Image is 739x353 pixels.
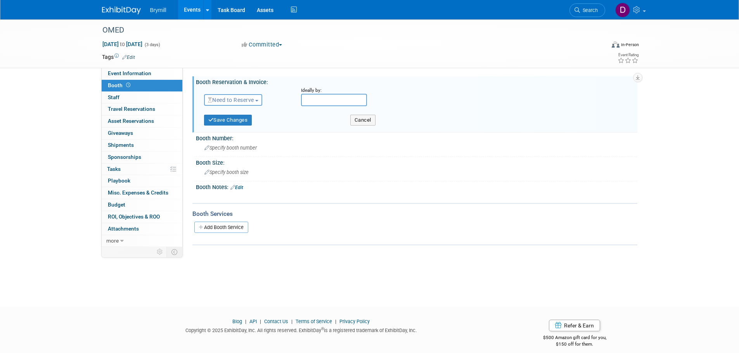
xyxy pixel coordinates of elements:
a: Booth [102,80,182,91]
a: Asset Reservations [102,115,182,127]
a: Blog [232,319,242,324]
a: Privacy Policy [339,319,370,324]
span: Booth not reserved yet [125,82,132,88]
span: Attachments [108,226,139,232]
span: | [243,319,248,324]
a: Travel Reservations [102,103,182,115]
a: Edit [122,55,135,60]
a: Refer & Earn [549,320,600,331]
td: Tags [102,53,135,61]
a: Attachments [102,223,182,235]
sup: ® [321,327,324,331]
a: Budget [102,199,182,211]
span: [DATE] [DATE] [102,41,143,48]
div: In-Person [621,42,639,48]
a: Event Information [102,68,182,79]
span: Brymill [150,7,166,13]
span: | [289,319,294,324]
div: $150 off for them. [512,341,637,348]
img: ExhibitDay [102,7,141,14]
a: Tasks [102,164,182,175]
div: Booth Notes: [196,181,637,191]
a: Search [569,3,605,17]
img: Format-Inperson.png [612,41,620,48]
button: Cancel [350,115,376,126]
a: Shipments [102,139,182,151]
a: Edit [230,185,243,190]
div: Booth Services [192,210,637,218]
a: more [102,235,182,247]
button: Need to Reserve [204,94,263,106]
td: Toggle Event Tabs [166,247,182,257]
span: Asset Reservations [108,118,154,124]
div: Copyright © 2025 ExhibitDay, Inc. All rights reserved. ExhibitDay is a registered trademark of Ex... [102,325,501,334]
span: ROI, Objectives & ROO [108,214,160,220]
span: | [258,319,263,324]
span: Travel Reservations [108,106,155,112]
span: Staff [108,94,119,100]
span: to [119,41,126,47]
a: Playbook [102,175,182,187]
div: Event Rating [618,53,639,57]
div: Booth Size: [196,157,637,167]
span: Specify booth number [204,145,257,151]
a: Sponsorships [102,152,182,163]
a: Misc. Expenses & Credits [102,187,182,199]
button: Committed [239,41,285,49]
span: Playbook [108,177,130,184]
span: (3 days) [144,42,160,47]
span: | [333,319,338,324]
span: Sponsorships [108,154,141,160]
span: Giveaways [108,130,133,136]
div: Booth Number: [196,133,637,142]
span: Budget [108,201,125,208]
img: Delaney Bryne [615,3,630,17]
span: more [106,238,119,244]
td: Personalize Event Tab Strip [153,247,167,257]
a: Giveaways [102,127,182,139]
div: Event Format [559,40,639,52]
a: Terms of Service [296,319,332,324]
span: Booth [108,82,132,88]
span: Shipments [108,142,134,148]
span: Search [580,7,598,13]
span: Need to Reserve [208,97,254,103]
a: Add Booth Service [194,222,248,233]
button: Save Changes [204,115,252,126]
span: Event Information [108,70,151,76]
span: Tasks [107,166,121,172]
a: Contact Us [264,319,288,324]
a: Staff [102,92,182,103]
div: Ideally by: [301,87,619,94]
a: API [249,319,257,324]
div: Booth Reservation & Invoice: [196,76,637,86]
span: Specify booth size [204,169,249,175]
a: ROI, Objectives & ROO [102,211,182,223]
span: Misc. Expenses & Credits [108,189,168,196]
div: $500 Amazon gift card for you, [512,329,637,347]
div: OMED [100,23,594,37]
